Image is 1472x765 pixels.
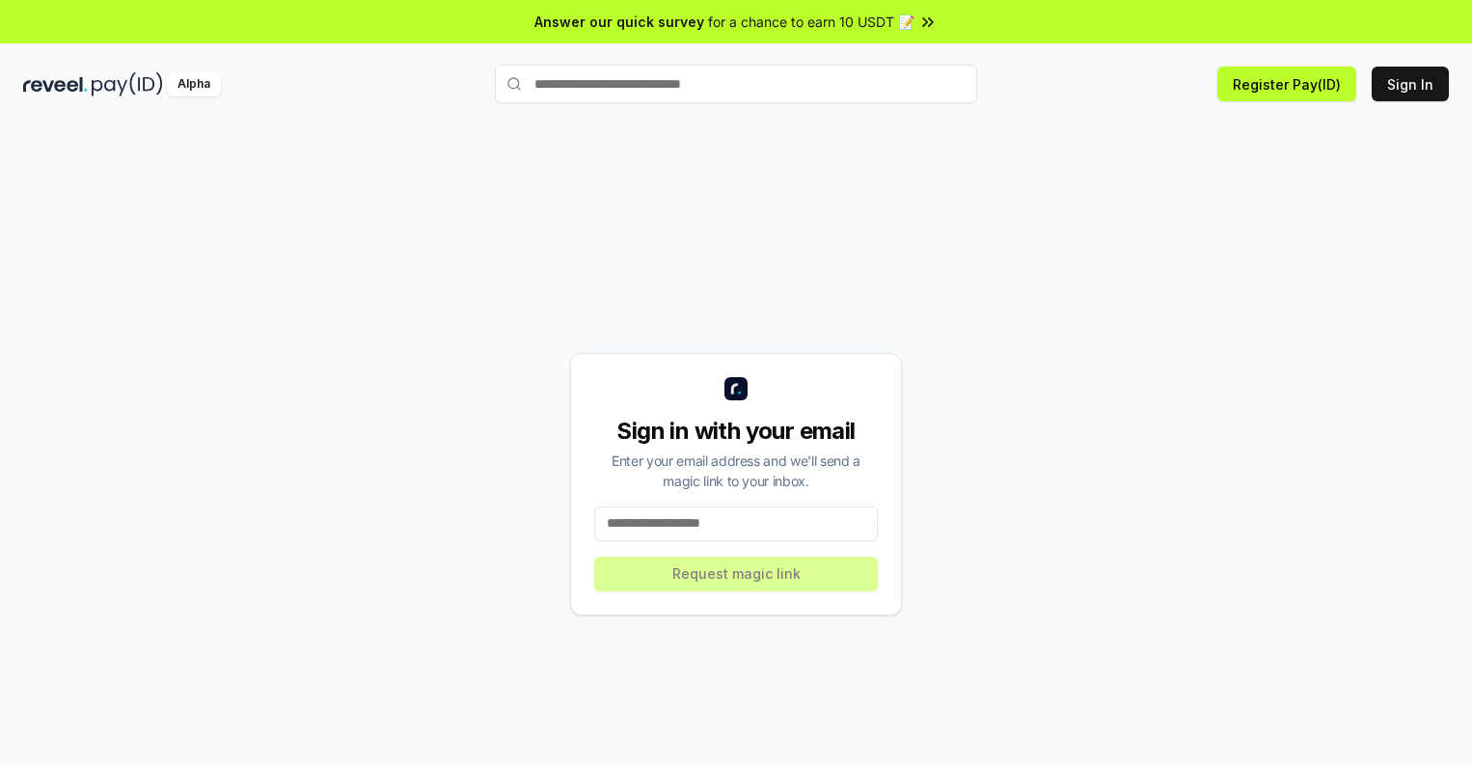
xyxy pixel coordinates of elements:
img: reveel_dark [23,72,88,96]
div: Alpha [167,72,221,96]
img: pay_id [92,72,163,96]
button: Sign In [1372,67,1449,101]
button: Register Pay(ID) [1217,67,1356,101]
img: logo_small [724,377,748,400]
div: Enter your email address and we’ll send a magic link to your inbox. [594,451,878,491]
span: for a chance to earn 10 USDT 📝 [708,12,914,32]
div: Sign in with your email [594,416,878,447]
span: Answer our quick survey [534,12,704,32]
